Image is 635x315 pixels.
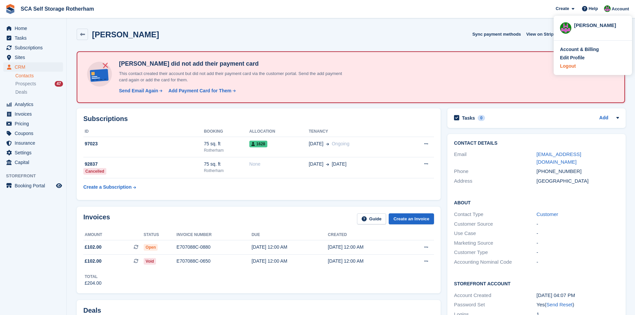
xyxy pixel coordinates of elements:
[55,81,63,87] div: 47
[3,158,63,167] a: menu
[3,53,63,62] a: menu
[83,213,110,224] h2: Invoices
[168,87,231,94] div: Add Payment Card for Them
[92,30,159,39] h2: [PERSON_NAME]
[3,129,63,138] a: menu
[526,31,556,38] span: View on Stripe
[537,168,619,175] div: [PHONE_NUMBER]
[166,87,236,94] a: Add Payment Card for Them
[309,126,402,137] th: Tenancy
[560,63,576,70] div: Logout
[537,258,619,266] div: -
[454,151,536,166] div: Email
[83,230,144,240] th: Amount
[537,292,619,299] div: [DATE] 04:07 PM
[83,161,204,168] div: 92837
[83,181,136,193] a: Create a Subscription
[454,199,619,206] h2: About
[604,5,611,12] img: Sarah Race
[15,73,63,79] a: Contacts
[309,140,323,147] span: [DATE]
[85,280,102,287] div: £204.00
[85,60,114,88] img: no-card-linked-e7822e413c904bf8b177c4d89f31251c4716f9871600ec3ca5bfc59e148c83f4.svg
[116,70,350,83] p: This contact created their account but did not add their payment card via the customer portal. Se...
[454,301,536,309] div: Password Set
[328,258,404,265] div: [DATE] 12:00 AM
[332,141,349,146] span: Ongoing
[537,249,619,256] div: -
[454,258,536,266] div: Accounting Nominal Code
[3,100,63,109] a: menu
[249,141,267,147] span: 1628
[537,239,619,247] div: -
[15,80,63,87] a: Prospects 47
[328,230,404,240] th: Created
[454,211,536,218] div: Contact Type
[454,141,619,146] h2: Contact Details
[560,54,626,61] a: Edit Profile
[599,114,608,122] a: Add
[454,292,536,299] div: Account Created
[15,89,27,95] span: Deals
[83,168,106,175] div: Cancelled
[546,302,572,307] a: Send Reset
[83,184,132,191] div: Create a Subscription
[15,119,55,128] span: Pricing
[15,53,55,62] span: Sites
[612,6,629,12] span: Account
[560,46,599,53] div: Account & Billing
[83,115,434,123] h2: Subscriptions
[144,258,156,265] span: Void
[454,249,536,256] div: Customer Type
[15,62,55,72] span: CRM
[116,60,350,68] h4: [PERSON_NAME] did not add their payment card
[15,181,55,190] span: Booking Portal
[454,168,536,175] div: Phone
[204,168,249,174] div: Rotherham
[3,109,63,119] a: menu
[6,173,66,179] span: Storefront
[85,258,102,265] span: £102.00
[252,230,328,240] th: Due
[537,301,619,309] div: Yes
[454,280,619,287] h2: Storefront Account
[252,244,328,251] div: [DATE] 12:00 AM
[560,22,571,34] img: Sarah Race
[537,151,581,165] a: [EMAIL_ADDRESS][DOMAIN_NAME]
[389,213,434,224] a: Create an Invoice
[177,258,252,265] div: E707088C-0650
[560,46,626,53] a: Account & Billing
[332,161,346,168] span: [DATE]
[454,239,536,247] div: Marketing Source
[454,220,536,228] div: Customer Source
[328,244,404,251] div: [DATE] 12:00 AM
[177,244,252,251] div: E707088C-0880
[3,138,63,148] a: menu
[560,54,585,61] div: Edit Profile
[3,119,63,128] a: menu
[83,140,204,147] div: 97023
[537,211,558,217] a: Customer
[15,138,55,148] span: Insurance
[3,148,63,157] a: menu
[15,109,55,119] span: Invoices
[3,33,63,43] a: menu
[119,87,158,94] div: Send Email Again
[589,5,598,12] span: Help
[15,148,55,157] span: Settings
[15,24,55,33] span: Home
[537,230,619,237] div: -
[472,29,521,40] button: Sync payment methods
[574,22,626,28] div: [PERSON_NAME]
[85,274,102,280] div: Total
[15,158,55,167] span: Capital
[462,115,475,121] h2: Tasks
[3,24,63,33] a: menu
[85,244,102,251] span: £102.00
[177,230,252,240] th: Invoice number
[144,230,177,240] th: Status
[15,43,55,52] span: Subscriptions
[204,147,249,153] div: Rotherham
[83,307,101,314] h2: Deals
[204,140,249,147] div: 75 sq. ft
